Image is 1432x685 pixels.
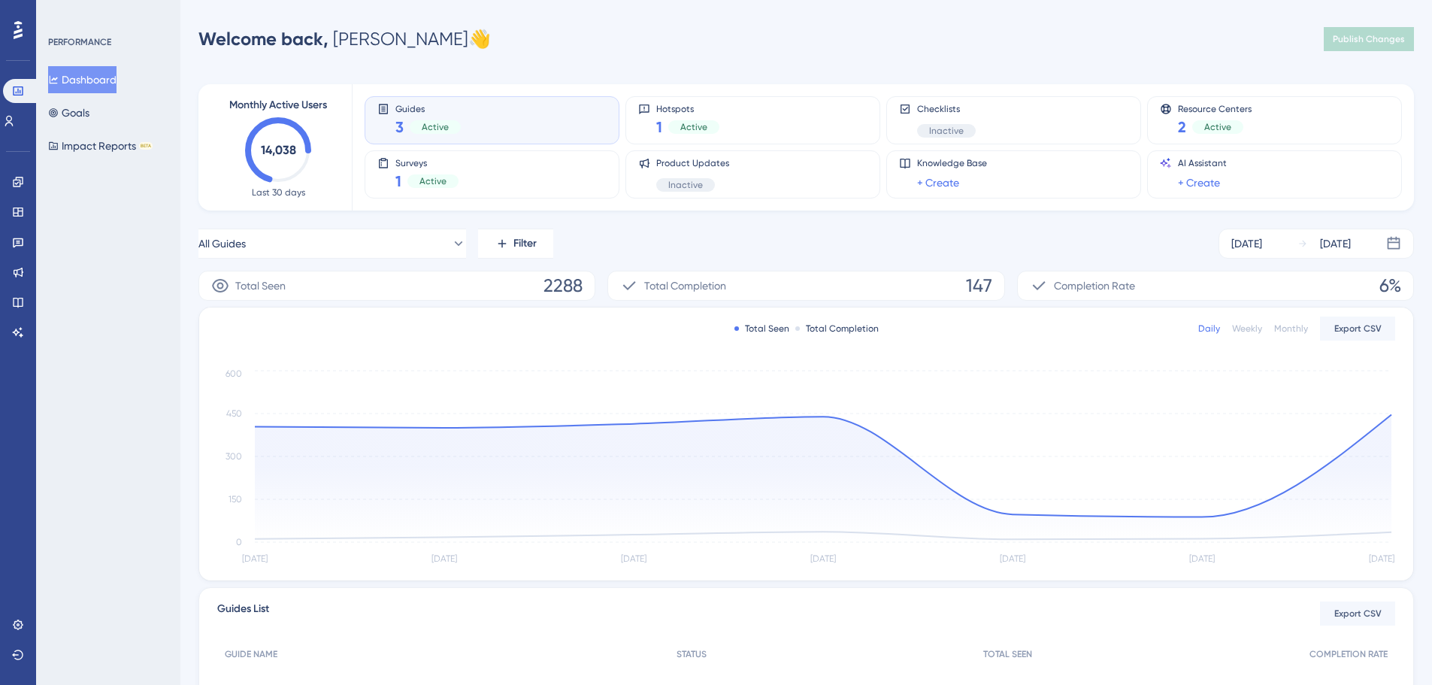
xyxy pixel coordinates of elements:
[656,103,719,114] span: Hotspots
[1178,174,1220,192] a: + Create
[513,235,537,253] span: Filter
[656,157,729,169] span: Product Updates
[1178,103,1252,114] span: Resource Centers
[1232,323,1262,335] div: Weekly
[795,323,879,335] div: Total Completion
[1369,553,1394,564] tspan: [DATE]
[917,174,959,192] a: + Create
[1054,277,1135,295] span: Completion Rate
[226,368,242,379] tspan: 600
[419,175,447,187] span: Active
[621,553,646,564] tspan: [DATE]
[1178,117,1186,138] span: 2
[917,157,987,169] span: Knowledge Base
[966,274,992,298] span: 147
[1320,602,1395,626] button: Export CSV
[734,323,789,335] div: Total Seen
[1334,608,1382,620] span: Export CSV
[1274,323,1308,335] div: Monthly
[395,103,461,114] span: Guides
[198,229,466,259] button: All Guides
[252,186,305,199] span: Last 30 days
[656,117,662,138] span: 1
[242,553,268,564] tspan: [DATE]
[48,66,117,93] button: Dashboard
[917,103,976,115] span: Checklists
[229,494,242,505] tspan: 150
[644,277,726,295] span: Total Completion
[395,171,401,192] span: 1
[668,179,703,191] span: Inactive
[1231,235,1262,253] div: [DATE]
[48,36,111,48] div: PERFORMANCE
[217,600,269,627] span: Guides List
[198,235,246,253] span: All Guides
[1204,121,1231,133] span: Active
[1320,317,1395,341] button: Export CSV
[229,96,327,114] span: Monthly Active Users
[1334,323,1382,335] span: Export CSV
[422,121,449,133] span: Active
[198,28,328,50] span: Welcome back,
[929,125,964,137] span: Inactive
[226,451,242,462] tspan: 300
[677,648,707,660] span: STATUS
[48,99,89,126] button: Goals
[1379,274,1401,298] span: 6%
[48,132,153,159] button: Impact ReportsBETA
[1333,33,1405,45] span: Publish Changes
[1309,648,1388,660] span: COMPLETION RATE
[395,157,459,168] span: Surveys
[543,274,583,298] span: 2288
[431,553,457,564] tspan: [DATE]
[680,121,707,133] span: Active
[983,648,1032,660] span: TOTAL SEEN
[198,27,491,51] div: [PERSON_NAME] 👋
[1320,235,1351,253] div: [DATE]
[395,117,404,138] span: 3
[1000,553,1025,564] tspan: [DATE]
[225,648,277,660] span: GUIDE NAME
[1189,553,1215,564] tspan: [DATE]
[1198,323,1220,335] div: Daily
[226,408,242,419] tspan: 450
[235,277,286,295] span: Total Seen
[1178,157,1227,169] span: AI Assistant
[261,143,296,157] text: 14,038
[236,537,242,547] tspan: 0
[810,553,836,564] tspan: [DATE]
[478,229,553,259] button: Filter
[1324,27,1414,51] button: Publish Changes
[139,142,153,150] div: BETA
